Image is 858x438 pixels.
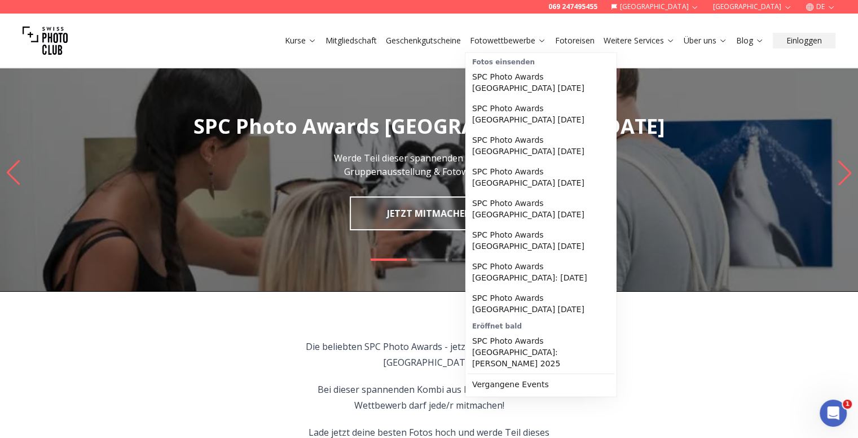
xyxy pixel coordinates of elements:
[350,196,509,230] a: JETZT MITMACHEN
[604,35,675,46] a: Weitere Services
[468,225,614,256] a: SPC Photo Awards [GEOGRAPHIC_DATA] [DATE]
[843,400,852,409] span: 1
[555,35,595,46] a: Fotoreisen
[468,98,614,130] a: SPC Photo Awards [GEOGRAPHIC_DATA] [DATE]
[551,33,599,49] button: Fotoreisen
[465,33,551,49] button: Fotowettbewerbe
[23,18,68,63] img: Swiss photo club
[381,33,465,49] button: Geschenkgutscheine
[468,67,614,98] a: SPC Photo Awards [GEOGRAPHIC_DATA] [DATE]
[773,33,835,49] button: Einloggen
[820,400,847,427] iframe: Intercom live chat
[468,193,614,225] a: SPC Photo Awards [GEOGRAPHIC_DATA] [DATE]
[468,331,614,374] a: SPC Photo Awards [GEOGRAPHIC_DATA]: [PERSON_NAME] 2025
[386,35,461,46] a: Geschenkgutscheine
[470,35,546,46] a: Fotowettbewerbe
[736,35,764,46] a: Blog
[599,33,679,49] button: Weitere Services
[321,33,381,49] button: Mitgliedschaft
[468,288,614,319] a: SPC Photo Awards [GEOGRAPHIC_DATA] [DATE]
[679,33,732,49] button: Über uns
[468,374,614,395] a: Vergangene Events
[468,161,614,193] a: SPC Photo Awards [GEOGRAPHIC_DATA] [DATE]
[684,35,727,46] a: Über uns
[300,339,558,370] p: Die beliebten SPC Photo Awards - jetzt zum zweiten Mal in [GEOGRAPHIC_DATA]!
[468,256,614,288] a: SPC Photo Awards [GEOGRAPHIC_DATA]: [DATE]
[285,35,316,46] a: Kurse
[280,33,321,49] button: Kurse
[468,319,614,331] div: Eröffnet bald
[303,151,556,178] p: Werde Teil dieser spannenden Mischung aus Gruppenausstellung & Fotowettbewerb.
[468,55,614,67] div: Fotos einsenden
[468,130,614,161] a: SPC Photo Awards [GEOGRAPHIC_DATA] [DATE]
[732,33,768,49] button: Blog
[548,2,597,11] a: 069 247495455
[325,35,377,46] a: Mitgliedschaft
[300,382,558,413] p: Bei dieser spannenden Kombi aus Fotoausstellung & Wettbewerb darf jede/r mitmachen!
